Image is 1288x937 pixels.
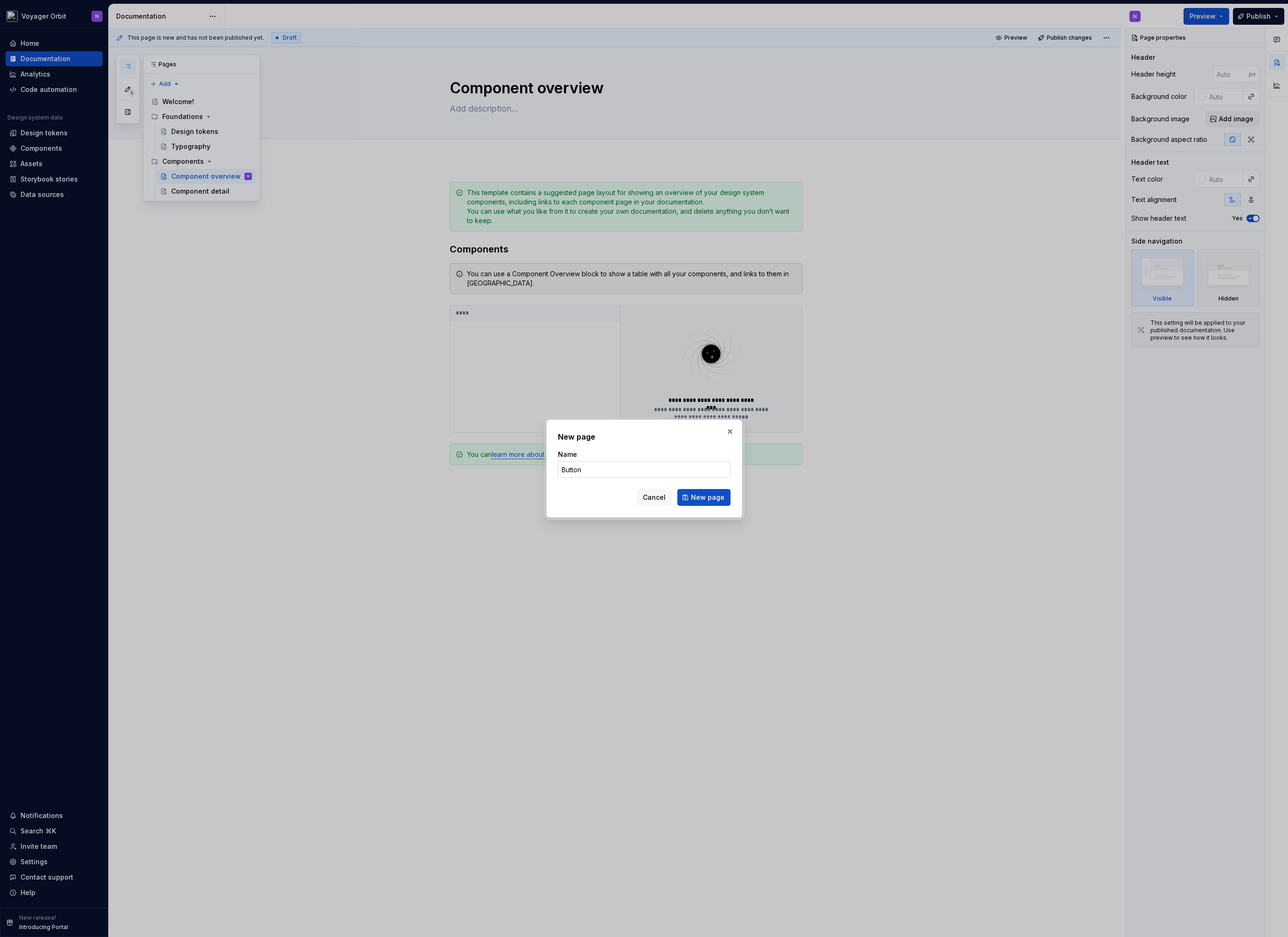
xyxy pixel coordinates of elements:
label: Name [558,450,577,459]
h2: New page [558,431,731,442]
span: New page [691,493,724,502]
button: Cancel [637,489,672,506]
span: Cancel [643,493,666,502]
button: New page [677,489,731,506]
